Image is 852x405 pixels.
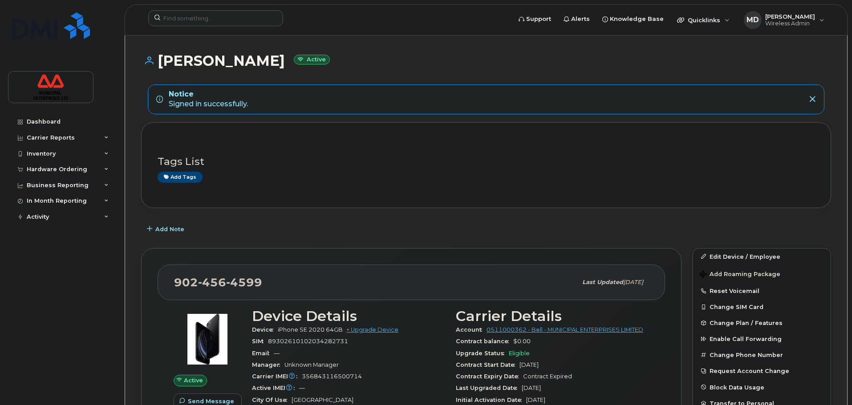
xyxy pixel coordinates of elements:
span: City Of Use [252,397,292,403]
button: Block Data Usage [693,379,831,395]
span: Initial Activation Date [456,397,526,403]
span: — [299,385,305,391]
span: Last Upgraded Date [456,385,522,391]
span: 356843116500714 [302,373,362,380]
a: + Upgrade Device [346,326,398,333]
span: [PERSON_NAME] [765,13,815,20]
span: Contract balance [456,338,513,345]
span: Active [184,376,203,385]
div: Mark Deyarmond [738,11,831,29]
button: Request Account Change [693,363,831,379]
span: SIM [252,338,268,345]
a: 0511000362 - Bell - MUNICIPAL ENTERPRISES LIMITED [487,326,643,333]
small: Active [294,55,330,65]
span: 4599 [226,276,262,289]
span: 902 [174,276,262,289]
span: Last updated [582,279,623,285]
button: Add Roaming Package [693,265,831,283]
span: Enable Call Forwarding [710,336,782,342]
button: Reset Voicemail [693,283,831,299]
a: Alerts [557,10,596,28]
button: Add Note [141,221,192,237]
span: Unknown Manager [284,361,339,368]
span: MD [747,15,759,25]
span: Wireless Admin [765,20,815,27]
strong: Notice [169,89,248,100]
span: Email [252,350,274,357]
span: Quicklinks [688,16,720,24]
span: [DATE] [519,361,539,368]
span: Account [456,326,487,333]
span: Contract Start Date [456,361,519,368]
span: Knowledge Base [610,15,664,24]
span: Eligible [509,350,530,357]
span: [DATE] [526,397,545,403]
a: Support [512,10,557,28]
span: Active IMEI [252,385,299,391]
h3: Carrier Details [456,308,649,324]
span: Support [526,15,551,24]
span: — [274,350,280,357]
button: Change SIM Card [693,299,831,315]
div: Signed in successfully. [169,89,248,110]
span: Contract Expired [523,373,572,380]
span: Change Plan / Features [710,320,783,326]
a: Edit Device / Employee [693,249,831,265]
h1: [PERSON_NAME] [141,53,831,68]
span: Upgrade Status [456,350,509,357]
button: Enable Call Forwarding [693,331,831,347]
div: Quicklinks [671,11,736,29]
span: Device [252,326,278,333]
span: [GEOGRAPHIC_DATA] [292,397,353,403]
span: Carrier IMEI [252,373,302,380]
span: 456 [198,276,226,289]
span: [DATE] [623,279,643,285]
button: Change Phone Number [693,347,831,363]
h3: Device Details [252,308,445,324]
span: iPhone SE 2020 64GB [278,326,343,333]
span: Manager [252,361,284,368]
span: Alerts [571,15,590,24]
span: [DATE] [522,385,541,391]
button: Change Plan / Features [693,315,831,331]
a: Knowledge Base [596,10,670,28]
span: $0.00 [513,338,531,345]
h3: Tags List [158,156,815,167]
img: image20231002-3703462-2fle3a.jpeg [181,313,234,366]
span: 89302610102034282731 [268,338,348,345]
a: Add tags [158,172,203,183]
span: Add Note [155,225,184,233]
span: Contract Expiry Date [456,373,523,380]
input: Find something... [148,10,283,26]
span: Add Roaming Package [700,271,780,279]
